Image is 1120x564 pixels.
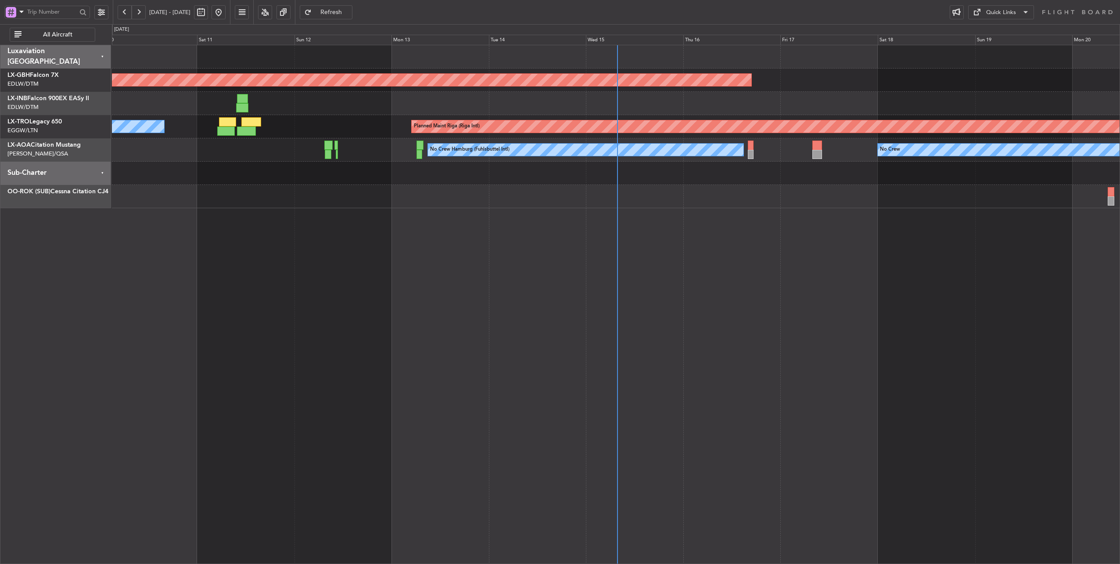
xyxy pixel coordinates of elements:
div: Quick Links [986,8,1016,17]
button: Refresh [300,5,352,19]
span: LX-INB [7,95,27,101]
button: All Aircraft [10,28,95,42]
a: OO-ROK (SUB)Cessna Citation CJ4 [7,188,108,195]
div: Sat 11 [197,35,294,45]
button: Quick Links [968,5,1034,19]
div: No Crew [880,143,900,156]
span: Refresh [313,9,349,15]
a: LX-GBHFalcon 7X [7,72,59,78]
span: OO-ROK (SUB) [7,188,50,195]
a: LX-TROLegacy 650 [7,119,62,125]
div: Planned Maint Riga (Riga Intl) [414,120,480,133]
span: LX-AOA [7,142,31,148]
div: Fri 17 [780,35,878,45]
div: Tue 14 [489,35,586,45]
div: Mon 13 [391,35,489,45]
div: Sun 19 [975,35,1073,45]
div: Wed 15 [586,35,683,45]
span: LX-TRO [7,119,29,125]
a: EDLW/DTM [7,103,39,111]
a: EDLW/DTM [7,80,39,88]
span: All Aircraft [23,32,92,38]
a: [PERSON_NAME]/QSA [7,150,68,158]
input: Trip Number [27,5,77,18]
div: [DATE] [114,26,129,33]
div: Sun 12 [294,35,392,45]
a: EGGW/LTN [7,127,38,134]
span: [DATE] - [DATE] [149,8,190,16]
div: Thu 16 [683,35,781,45]
a: LX-INBFalcon 900EX EASy II [7,95,89,101]
div: Fri 10 [100,35,197,45]
div: Sat 18 [878,35,975,45]
div: No Crew Hamburg (Fuhlsbuttel Intl) [430,143,510,156]
span: LX-GBH [7,72,30,78]
a: LX-AOACitation Mustang [7,142,81,148]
